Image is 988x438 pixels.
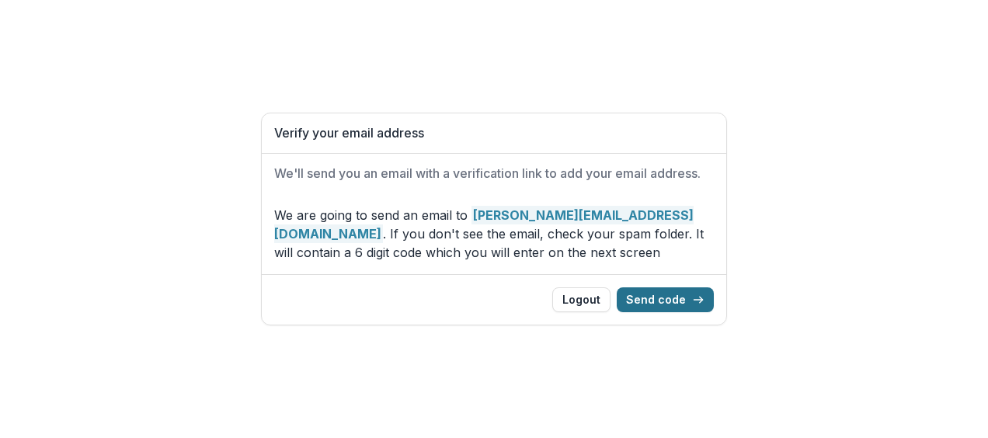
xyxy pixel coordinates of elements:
[274,166,714,181] h2: We'll send you an email with a verification link to add your email address.
[617,287,714,312] button: Send code
[274,126,714,141] h1: Verify your email address
[552,287,611,312] button: Logout
[274,206,694,243] strong: [PERSON_NAME][EMAIL_ADDRESS][DOMAIN_NAME]
[274,206,714,262] p: We are going to send an email to . If you don't see the email, check your spam folder. It will co...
